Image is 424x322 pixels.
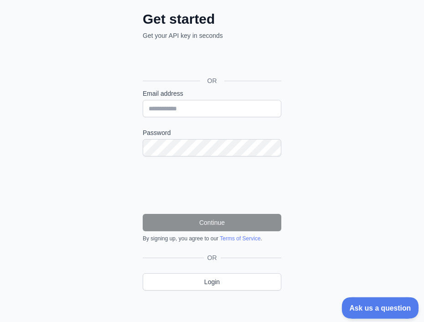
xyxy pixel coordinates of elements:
[220,235,260,242] a: Terms of Service
[138,50,284,70] iframe: Sign in with Google Button
[143,167,281,203] iframe: reCAPTCHA
[204,253,221,262] span: OR
[143,11,281,27] h2: Get started
[143,89,281,98] label: Email address
[143,31,281,40] p: Get your API key in seconds
[143,128,281,137] label: Password
[143,273,281,291] a: Login
[143,235,281,242] div: By signing up, you agree to our .
[342,297,419,318] iframe: Toggle Customer Support
[143,214,281,231] button: Continue
[200,76,224,85] span: OR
